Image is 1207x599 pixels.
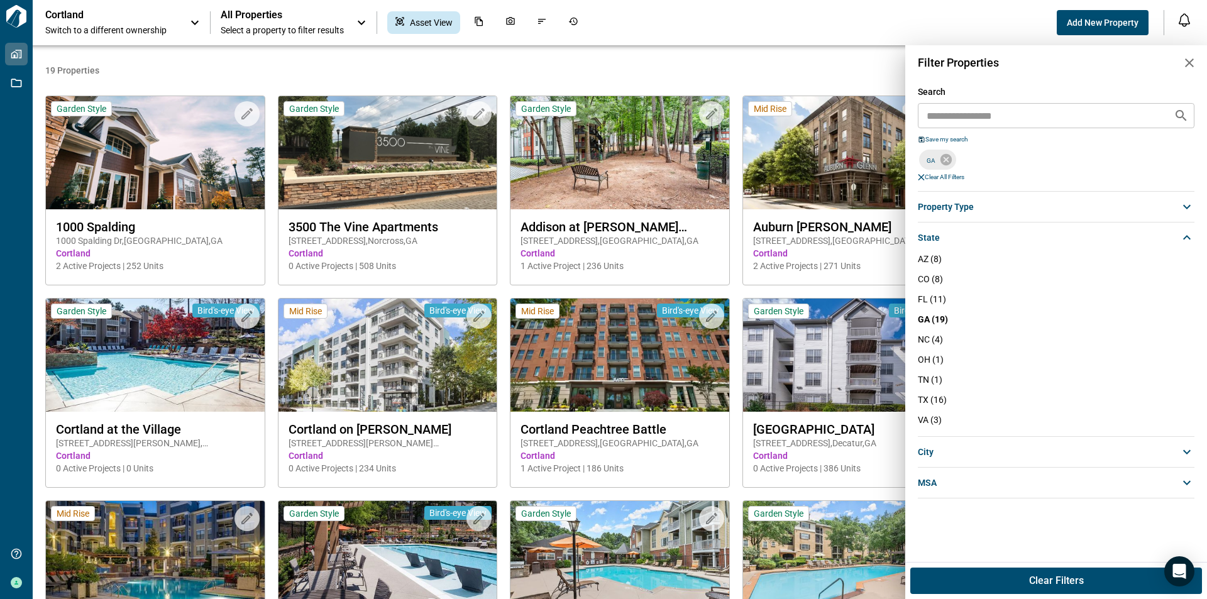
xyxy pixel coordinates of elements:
[918,375,942,385] span: tn (1)
[918,354,944,365] span: oh (1)
[918,87,945,97] span: Search
[918,415,942,425] span: va (3)
[927,157,935,164] span: GA
[918,476,937,489] span: msa
[1164,556,1194,586] div: Open Intercom Messenger
[918,274,943,284] span: co (8)
[918,231,940,244] span: state
[910,568,1202,594] button: Clear Filters
[918,314,948,324] span: ga (19)
[919,150,956,170] div: GA
[925,173,964,181] span: Clear All Filters
[918,201,974,213] span: property type
[1029,574,1084,587] span: Clear Filters
[1172,107,1190,124] button: Open
[918,446,934,458] span: city
[918,395,947,405] span: tx (16)
[925,136,968,143] span: Save my search
[918,294,946,304] span: fl (11)
[918,254,942,264] span: az (8)
[918,334,943,344] span: nc (4)
[918,57,999,69] span: Filter Properties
